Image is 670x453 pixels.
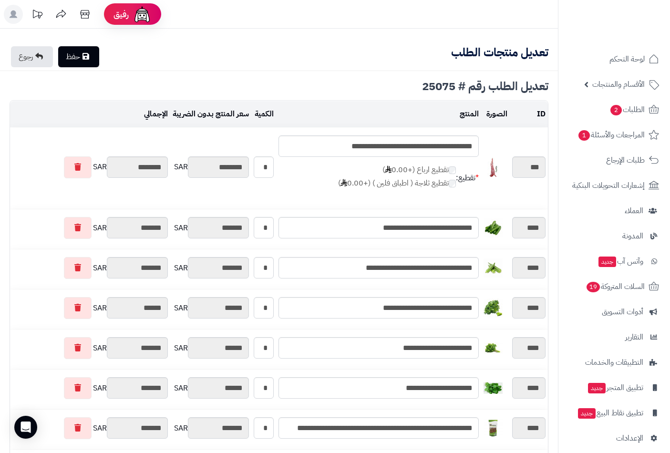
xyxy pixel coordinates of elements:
[564,174,664,197] a: إشعارات التحويلات البنكية
[173,156,249,178] div: SAR
[578,408,596,419] span: جديد
[564,376,664,399] a: تطبيق المتجرجديد
[625,330,643,344] span: التقارير
[625,204,643,217] span: العملاء
[564,326,664,349] a: التقارير
[449,180,456,187] input: تقطيع ثلاجة ( اطباق فلين ) (+0.00)
[588,383,606,393] span: جديد
[12,156,168,178] div: SAR
[610,105,622,115] span: 2
[564,275,664,298] a: السلات المتروكة19
[572,179,645,192] span: إشعارات التحويلات البنكية
[173,337,249,359] div: SAR
[598,255,643,268] span: وآتس آب
[564,199,664,222] a: العملاء
[598,257,616,267] span: جديد
[564,124,664,146] a: المراجعات والأسئلة1
[564,427,664,450] a: الإعدادات
[58,46,99,67] a: حفظ
[564,402,664,424] a: تطبيق نقاط البيعجديد
[585,356,643,369] span: التطبيقات والخدمات
[481,101,510,127] td: الصورة
[602,305,643,319] span: أدوات التسويق
[484,258,503,278] img: 1756559014-%D8%A8%D8%A7%D9%85%D9%8A%D8%A9-40x40.png
[10,101,170,127] td: الإجمالي
[564,225,664,247] a: المدونة
[484,339,503,358] img: 1671257911-%D9%85%D8%A7_%D9%87%D9%8A_%D9%81%D9%88%D8%A7%D8%A6%D8%AF_%D8%A7%D9%84%D8%A8%D9%82%D8%A...
[173,217,249,238] div: SAR
[10,81,548,92] div: تعديل الطلب رقم # 25075
[12,297,168,319] div: SAR
[564,48,664,71] a: لوحة التحكم
[484,379,503,398] img: 1671258404-3mJFR13.2.2020-40x40.jpg
[12,257,168,279] div: SAR
[25,5,49,26] a: تحديثات المنصة
[12,417,168,439] div: SAR
[592,78,645,91] span: الأقسام والمنتجات
[173,297,249,319] div: SAR
[586,280,645,293] span: السلات المتروكة
[456,157,479,199] td: تقطيع:
[605,27,661,47] img: logo-2.png
[577,406,643,420] span: تطبيق نقاط البيع
[484,218,503,237] img: 1716668033-%D8%AE%D9%8A%D8%A7%D8%B1%20%D8%B9%D8%B6%D9%88%D9%8A%20%D8%A7%D9%84%D8%B4%D9%87%D9%88%D...
[510,101,548,127] td: ID
[577,128,645,142] span: المراجعات والأسئلة
[564,300,664,323] a: أدوات التسويق
[564,351,664,374] a: التطبيقات والخدمات
[606,154,645,167] span: طلبات الإرجاع
[609,52,645,66] span: لوحة التحكم
[14,416,37,439] div: Open Intercom Messenger
[173,417,249,439] div: SAR
[564,98,664,121] a: الطلبات2
[587,282,600,292] span: 19
[251,101,276,127] td: الكمية
[276,101,481,127] td: المنتج
[12,337,168,359] div: SAR
[564,250,664,273] a: وآتس آبجديد
[609,103,645,116] span: الطلبات
[12,217,168,239] div: SAR
[578,130,590,141] span: 1
[113,9,129,20] span: رفيق
[451,44,548,61] b: تعديل منتجات الطلب
[133,5,152,24] img: ai-face.png
[338,178,456,189] label: تقطيع ثلاجة ( اطباق فلين ) (+0.00 )
[484,419,503,438] img: 1729266107-%D9%84%D9%88%D8%B2%20%D8%BA%D9%8A%D8%B1%20%D9%85%D9%82%D8%B4%D8%B1%20%D8%B9%D8%B6%D9%8...
[484,158,503,177] img: 0020.-40x40.jpg
[338,165,456,175] label: تقطيع ارباع (+0.00 )
[170,101,251,127] td: سعر المنتج بدون الضريبة
[587,381,643,394] span: تطبيق المتجر
[449,166,456,174] input: تقطيع ارباع (+0.00)
[616,432,643,445] span: الإعدادات
[11,46,53,67] a: رجوع
[173,377,249,399] div: SAR
[564,149,664,172] a: طلبات الإرجاع
[12,377,168,399] div: SAR
[622,229,643,243] span: المدونة
[173,257,249,278] div: SAR
[484,299,503,318] img: 1716843094-%D9%83%D8%B2%D8%A8%D8%B1%D8%A9%20%D8%A7%D9%84%D8%B4%D9%87%D9%88%D8%A7%D9%86-40x40.jpg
